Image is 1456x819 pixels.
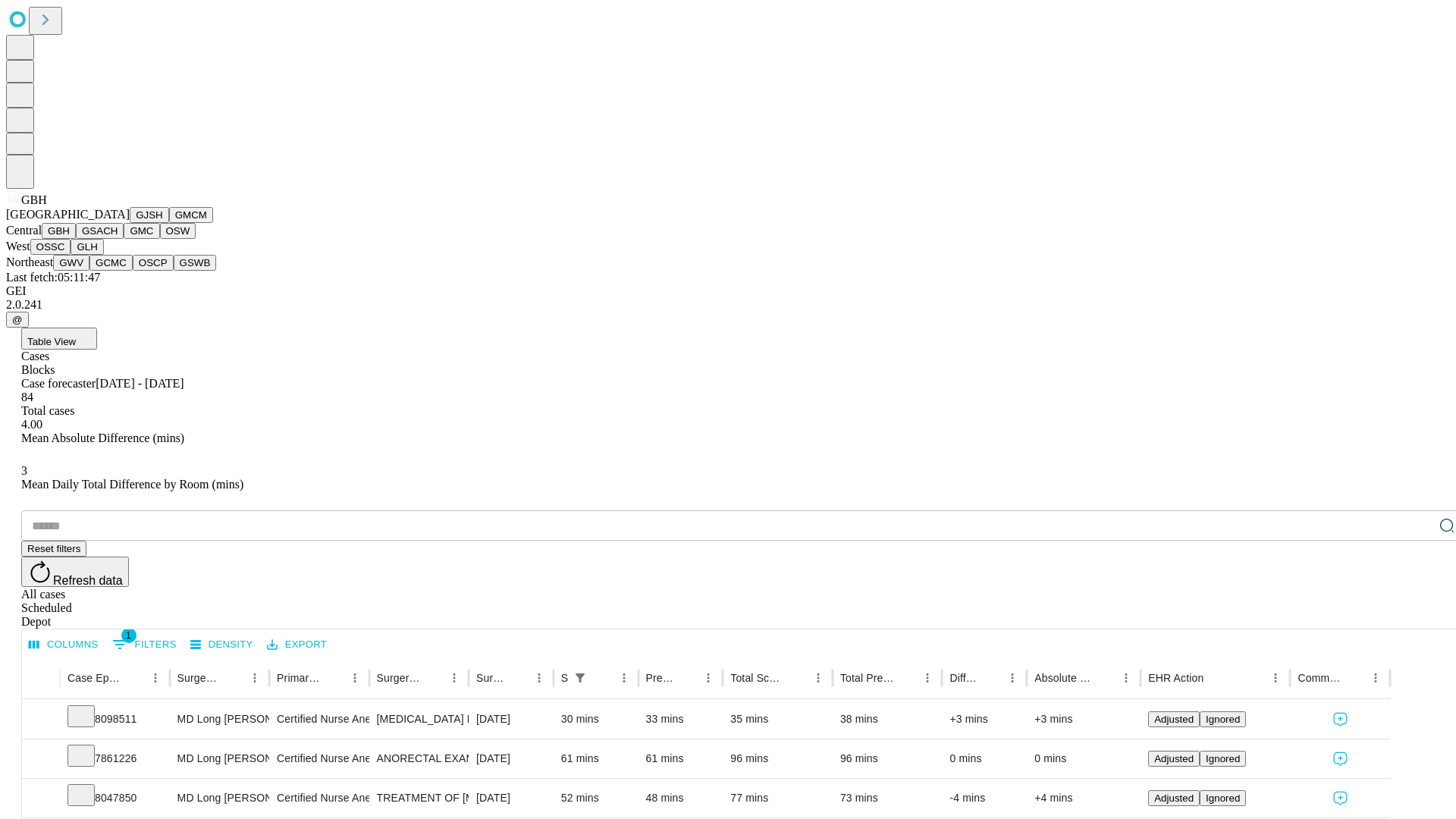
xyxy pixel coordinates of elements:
div: MD Long [PERSON_NAME] [177,739,262,778]
button: Ignored [1200,790,1246,806]
div: 48 mins [646,779,716,817]
div: [DATE] [476,739,546,778]
button: Sort [1205,667,1226,689]
button: Adjusted [1148,790,1200,806]
div: 7861226 [67,739,162,778]
div: MD Long [PERSON_NAME] [177,779,262,817]
button: GCMC [89,255,133,271]
button: Menu [244,667,265,689]
span: Case forecaster [21,377,96,390]
span: 3 [21,464,27,477]
div: Difference [949,672,979,684]
button: Adjusted [1148,751,1200,767]
span: Last fetch: 05:11:47 [6,271,100,284]
button: Sort [676,667,698,689]
button: Table View [21,328,97,350]
button: Adjusted [1148,711,1200,727]
button: Menu [529,667,550,689]
button: OSSC [30,239,71,255]
div: 77 mins [730,779,825,817]
button: Density [187,633,257,657]
span: [GEOGRAPHIC_DATA] [6,208,130,221]
div: GEI [6,284,1450,298]
div: 0 mins [1034,739,1133,778]
div: 33 mins [646,700,716,739]
button: GMC [124,223,159,239]
button: Show filters [570,667,591,689]
button: Select columns [25,633,102,657]
div: ANORECTAL EXAM UNDER ANESTHESIA [377,739,461,778]
span: Ignored [1206,753,1240,764]
div: -4 mins [949,779,1019,817]
button: GLH [71,239,103,255]
div: +4 mins [1034,779,1133,817]
button: Show filters [108,632,180,657]
button: Sort [124,667,145,689]
div: 73 mins [840,779,935,817]
div: 2.0.241 [6,298,1450,312]
button: Expand [30,786,52,812]
div: Absolute Difference [1034,672,1093,684]
div: 8047850 [67,779,162,817]
button: Sort [1094,667,1116,689]
button: Refresh data [21,557,129,587]
button: Sort [592,667,613,689]
div: 8098511 [67,700,162,739]
span: Northeast [6,256,53,268]
div: 52 mins [561,779,631,817]
div: 38 mins [840,700,935,739]
div: EHR Action [1148,672,1203,684]
div: Certified Nurse Anesthetist [277,779,361,817]
div: Surgery Name [377,672,421,684]
div: TREATMENT OF [MEDICAL_DATA] SUBMUSCULAR [377,779,461,817]
button: Sort [223,667,244,689]
button: OSW [160,223,196,239]
button: Menu [917,667,938,689]
span: West [6,240,30,253]
span: Adjusted [1154,714,1194,725]
div: Total Predicted Duration [840,672,895,684]
span: @ [12,314,23,325]
div: Certified Nurse Anesthetist [277,700,361,739]
button: GJSH [130,207,169,223]
div: +3 mins [1034,700,1133,739]
button: GBH [42,223,76,239]
span: Ignored [1206,714,1240,725]
div: [DATE] [476,779,546,817]
span: Table View [27,336,76,347]
button: Sort [896,667,917,689]
button: Ignored [1200,751,1246,767]
button: GSACH [76,223,124,239]
div: 96 mins [840,739,935,778]
span: Adjusted [1154,753,1194,764]
div: [DATE] [476,700,546,739]
button: Expand [30,746,52,773]
div: Total Scheduled Duration [730,672,785,684]
div: 30 mins [561,700,631,739]
div: Predicted In Room Duration [646,672,676,684]
div: Case Epic Id [67,672,122,684]
span: [DATE] - [DATE] [96,377,184,390]
span: Mean Daily Total Difference by Room (mins) [21,478,243,491]
div: [MEDICAL_DATA] FLEXIBLE PROXIMAL DIAGNOSTIC [377,700,461,739]
button: Sort [507,667,529,689]
span: Reset filters [27,543,80,554]
span: 84 [21,391,33,403]
div: Certified Nurse Anesthetist [277,739,361,778]
button: Ignored [1200,711,1246,727]
div: Surgery Date [476,672,506,684]
button: Reset filters [21,541,86,557]
div: 35 mins [730,700,825,739]
span: Ignored [1206,792,1240,804]
button: @ [6,312,29,328]
button: Menu [808,667,829,689]
button: GMCM [169,207,213,223]
div: Scheduled In Room Duration [561,672,568,684]
div: Primary Service [277,672,321,684]
div: Surgeon Name [177,672,221,684]
div: 1 active filter [570,667,591,689]
div: MD Long [PERSON_NAME] [177,700,262,739]
div: +3 mins [949,700,1019,739]
div: 61 mins [561,739,631,778]
button: GWV [53,255,89,271]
